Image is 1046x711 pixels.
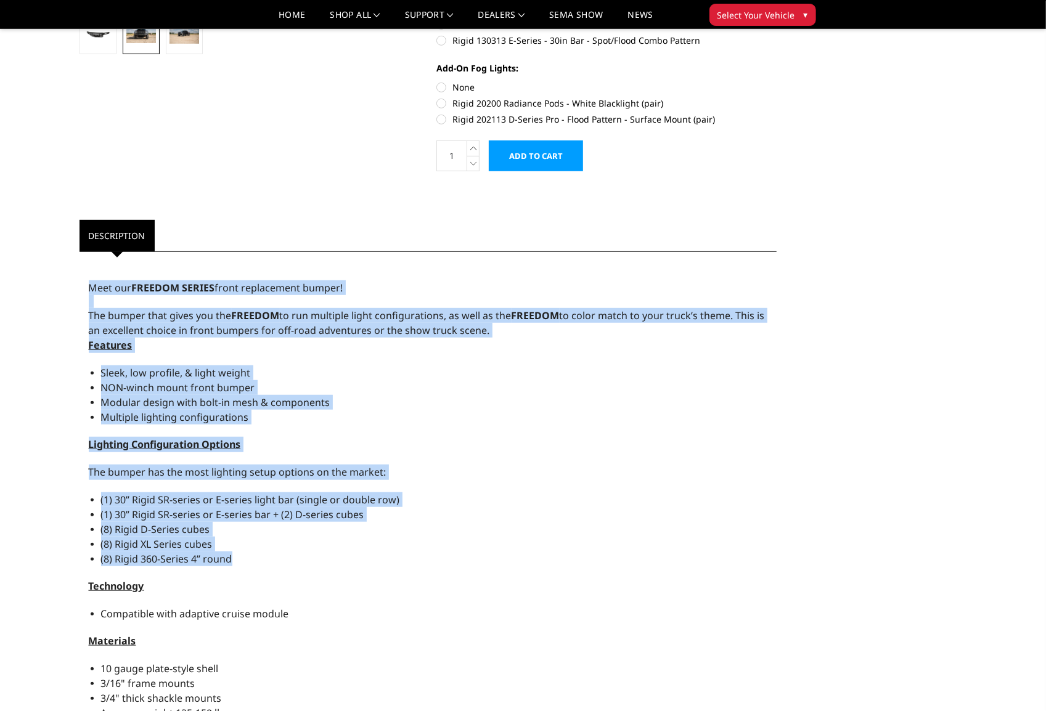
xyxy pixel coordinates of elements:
span: 3/4" thick shackle mounts [101,691,222,705]
span: (8) Rigid XL Series cubes [101,537,213,551]
button: Select Your Vehicle [709,4,816,26]
span: NON-winch mount front bumper [101,381,255,394]
strong: FREEDOM SERIES [132,281,215,295]
strong: FREEDOM [232,309,280,322]
span: ▾ [804,8,808,21]
iframe: Chat Widget [984,652,1046,711]
span: (1) 30” Rigid SR-series or E-series bar + (2) D-series cubes [101,508,364,521]
a: shop all [330,10,380,28]
div: 聊天小组件 [984,652,1046,711]
input: Add to Cart [489,140,583,171]
a: Dealers [478,10,525,28]
span: 10 gauge plate-style shell [101,662,219,675]
span: Materials [89,634,136,648]
label: Rigid 202113 D-Series Pro - Flood Pattern - Surface Mount (pair) [436,113,777,126]
a: News [627,10,653,28]
span: Features [89,338,133,352]
span: The bumper has the most lighting setup options on the market: [89,465,386,479]
span: Technology [89,579,144,593]
span: Select Your Vehicle [717,9,795,22]
img: 2021-2025 Ford Raptor - Freedom Series - Base Front Bumper (non-winch) [170,23,199,43]
span: Modular design with bolt-in mesh & components [101,396,330,409]
span: Meet our front replacement bumper! [89,281,343,295]
span: (1) 30” Rigid SR-series or E-series light bar (single or double row) [101,493,400,506]
strong: FREEDOM [512,309,560,322]
span: The bumper that gives you the to run multiple light configurations, as well as the to color match... [89,309,765,337]
span: Multiple lighting configurations [101,410,249,424]
span: (8) Rigid D-Series cubes [101,522,210,536]
img: 2021-2025 Ford Raptor - Freedom Series - Base Front Bumper (non-winch) [126,24,156,44]
a: Description [80,220,155,251]
a: Home [279,10,305,28]
a: Support [405,10,454,28]
span: (8) Rigid 360-Series 4” round [101,552,232,566]
label: Add-On Fog Lights: [436,62,777,75]
span: 3/16" frame mounts [101,676,195,690]
label: Rigid 20200 Radiance Pods - White Blacklight (pair) [436,97,777,110]
label: None [436,81,777,94]
span: Sleek, low profile, & light weight [101,366,251,380]
span: Lighting Configuration Options [89,437,241,451]
img: 2021-2025 Ford Raptor - Freedom Series - Base Front Bumper (non-winch) [83,27,113,41]
span: Compatible with adaptive cruise module [101,607,289,620]
label: Rigid 130313 E-Series - 30in Bar - Spot/Flood Combo Pattern [436,34,777,47]
a: SEMA Show [549,10,603,28]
